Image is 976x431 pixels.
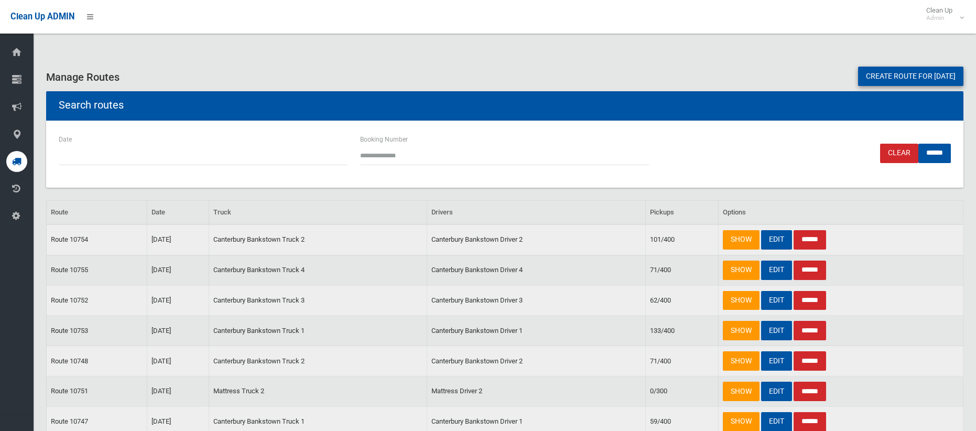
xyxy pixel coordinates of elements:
[723,261,760,280] a: SHOW
[147,316,209,346] td: [DATE]
[10,12,74,21] span: Clean Up ADMIN
[427,285,646,316] td: Canterbury Bankstown Driver 3
[209,285,427,316] td: Canterbury Bankstown Truck 3
[761,382,792,401] a: EDIT
[147,200,209,224] th: Date
[47,316,147,346] td: Route 10753
[645,224,719,255] td: 101/400
[209,200,427,224] th: Truck
[645,346,719,376] td: 71/400
[723,230,760,250] a: SHOW
[46,71,963,83] h3: Manage Routes
[147,255,209,285] td: [DATE]
[147,285,209,316] td: [DATE]
[47,224,147,255] td: Route 10754
[761,351,792,371] a: EDIT
[761,321,792,340] a: EDIT
[147,376,209,407] td: [DATE]
[723,291,760,310] a: SHOW
[209,346,427,376] td: Canterbury Bankstown Truck 2
[761,230,792,250] a: EDIT
[723,351,760,371] a: SHOW
[147,346,209,376] td: [DATE]
[47,200,147,224] th: Route
[645,255,719,285] td: 71/400
[47,255,147,285] td: Route 10755
[427,255,646,285] td: Canterbury Bankstown Driver 4
[209,224,427,255] td: Canterbury Bankstown Truck 2
[921,6,963,22] span: Clean Up
[645,316,719,346] td: 133/400
[926,14,952,22] small: Admin
[427,346,646,376] td: Canterbury Bankstown Driver 2
[427,376,646,407] td: Mattress Driver 2
[761,261,792,280] a: EDIT
[209,316,427,346] td: Canterbury Bankstown Truck 1
[645,285,719,316] td: 62/400
[761,291,792,310] a: EDIT
[360,134,408,145] label: Booking Number
[723,382,760,401] a: SHOW
[209,255,427,285] td: Canterbury Bankstown Truck 4
[645,200,719,224] th: Pickups
[47,285,147,316] td: Route 10752
[147,224,209,255] td: [DATE]
[427,224,646,255] td: Canterbury Bankstown Driver 2
[47,376,147,407] td: Route 10751
[59,134,72,145] label: Date
[880,144,918,163] a: Clear
[209,376,427,407] td: Mattress Truck 2
[858,67,963,86] a: Create route for [DATE]
[427,200,646,224] th: Drivers
[427,316,646,346] td: Canterbury Bankstown Driver 1
[723,321,760,340] a: SHOW
[47,346,147,376] td: Route 10748
[645,376,719,407] td: 0/300
[46,95,136,115] header: Search routes
[719,200,963,224] th: Options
